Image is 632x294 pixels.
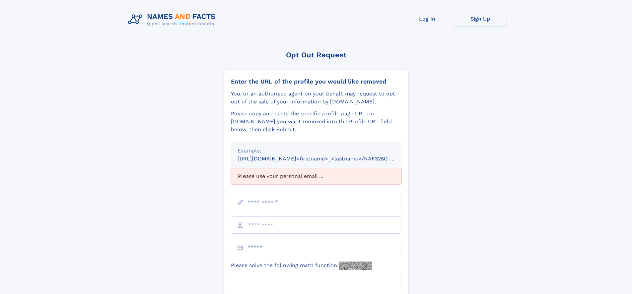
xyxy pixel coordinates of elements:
a: Log In [401,11,454,27]
div: Opt Out Request [224,51,408,59]
label: Please solve the following math function: [231,262,372,270]
small: [URL][DOMAIN_NAME]<firstname>_<lastname>/NAF325G-xxxxxxxx [238,155,414,162]
div: Please copy and paste the specific profile page URL on [DOMAIN_NAME] you want removed into the Pr... [231,110,401,134]
div: You, or an authorized agent on your behalf, may request to opt-out of the sale of your informatio... [231,90,401,106]
div: Please use your personal email ... [231,168,401,185]
div: Enter the URL of the profile you would like removed [231,78,401,85]
img: Logo Names and Facts [125,11,221,29]
a: Sign Up [454,11,507,27]
div: Example: [238,147,395,155]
